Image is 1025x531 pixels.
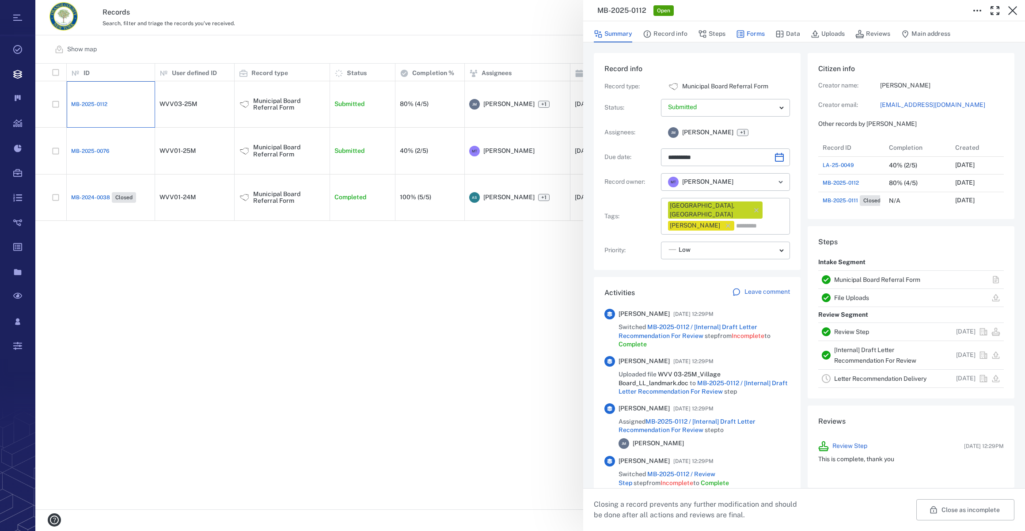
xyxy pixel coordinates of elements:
div: 40% (2/5) [889,162,917,169]
a: Municipal Board Referral Form [834,276,920,283]
div: J M [619,438,629,449]
p: [PERSON_NAME] [880,81,1004,90]
h6: Citizen info [818,64,1004,74]
button: Close as incomplete [916,499,1014,520]
div: 80% (4/5) [889,180,918,186]
a: MB-2025-0111Closed [823,195,884,206]
button: Uploads [811,26,845,42]
span: MB-2025-0111 [823,197,858,205]
a: Review Step [832,442,867,451]
p: Closing a record prevents any further modification and should be done after all actions and revie... [594,499,804,520]
span: Assigned step to [619,417,790,435]
button: Steps [698,26,725,42]
div: StepsIntake SegmentMunicipal Board Referral FormFile UploadsReview SegmentReview Step[DATE][Inter... [808,226,1014,406]
span: Complete [701,479,729,486]
div: [PERSON_NAME] [670,221,720,230]
p: Record type : [604,82,657,91]
span: Complete [619,341,647,348]
span: LA-25-0049 [823,161,854,169]
span: +1 [738,129,747,137]
div: N/A [889,197,900,204]
h6: Steps [818,237,1004,247]
a: Letter Recommendation Delivery [834,375,926,382]
span: MB-2025-0112 / [Internal] Draft Letter Recommendation For Review [619,323,757,339]
p: [DATE] [956,374,976,383]
p: Status : [604,103,657,112]
p: [DATE] [955,196,975,205]
p: Intake Segment [818,254,866,270]
div: Record infoRecord type:icon Municipal Board Referral FormMunicipal Board Referral FormStatus:Assi... [594,53,801,277]
p: Review Segment [818,307,868,323]
span: [PERSON_NAME] [619,357,670,366]
span: [PERSON_NAME] [619,310,670,319]
p: Record owner : [604,178,657,186]
span: Incomplete [732,332,764,339]
div: Created [951,139,1017,156]
span: Low [679,246,691,254]
span: Switched step from to [619,470,790,487]
button: Toggle Fullscreen [986,2,1004,19]
p: [DATE] [956,351,976,360]
span: Incomplete [661,479,693,486]
p: [DATE] [955,178,975,187]
h6: Activities [604,288,635,298]
span: [PERSON_NAME] [682,128,733,137]
h6: Record info [604,64,790,74]
button: Record info [643,26,687,42]
span: Open [655,7,672,15]
h6: Reviews [818,416,1004,427]
div: J M [668,127,679,138]
p: Tags : [604,212,657,221]
span: [DATE] 12:29PM [673,456,714,467]
a: MB-2025-0112 / [Internal] Draft Letter Recommendation For Review [619,379,788,395]
h3: MB-2025-0112 [597,5,646,16]
div: ActivitiesLeave comment[PERSON_NAME][DATE] 12:29PMSwitched MB-2025-0112 / [Internal] Draft Letter... [594,277,801,517]
p: Assignees : [604,128,657,137]
a: MB-2025-0112 [823,179,859,187]
span: Help [20,6,38,14]
span: [PERSON_NAME] [682,178,733,186]
button: Summary [594,26,632,42]
div: Review Step[DATE] 12:29PMThis is complete, thank you [811,434,1011,477]
button: Forms [736,26,765,42]
span: Uploaded file to step [619,370,790,396]
p: Municipal Board Referral Form [682,82,768,91]
span: [PERSON_NAME] [619,404,670,413]
a: MB-2025-0112 / Review Step [619,470,715,486]
p: [DATE] [955,161,975,170]
span: Closed [862,197,882,205]
span: [DATE] 12:29PM [673,403,714,414]
a: Review Step [834,328,869,335]
button: Toggle to Edit Boxes [968,2,986,19]
div: ReviewsReview Step[DATE] 12:29PMThis is complete, thank you [808,406,1014,495]
p: Priority : [604,246,657,255]
p: Leave comment [744,288,790,296]
div: Citizen infoCreator name:[PERSON_NAME]Creator email:[EMAIL_ADDRESS][DOMAIN_NAME]Other records by ... [808,53,1014,226]
span: +1 [737,129,748,136]
div: M T [668,177,679,187]
p: [DATE] [956,327,976,336]
p: Creator name: [818,81,880,90]
button: Choose date, selected date is Sep 17, 2025 [771,148,788,166]
span: [PERSON_NAME] [633,439,684,448]
button: Open [774,176,787,188]
a: File Uploads [834,294,869,301]
p: Due date : [604,153,657,162]
button: Reviews [855,26,890,42]
div: Municipal Board Referral Form [668,81,679,92]
p: This is complete, thank you [818,455,1004,464]
p: Other records by [PERSON_NAME] [818,120,1004,129]
a: MB-2025-0112 / [Internal] Draft Letter Recommendation For Review [619,418,755,434]
a: [EMAIL_ADDRESS][DOMAIN_NAME] [880,101,1004,110]
div: Created [955,135,979,160]
div: Completion [889,135,922,160]
span: WVV 03-25M_Village Board_LL_landmark.doc [619,371,721,387]
span: [DATE] 12:29PM [673,356,714,367]
button: Main address [901,26,950,42]
button: Data [775,26,800,42]
button: Close [1004,2,1021,19]
a: Leave comment [732,288,790,298]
